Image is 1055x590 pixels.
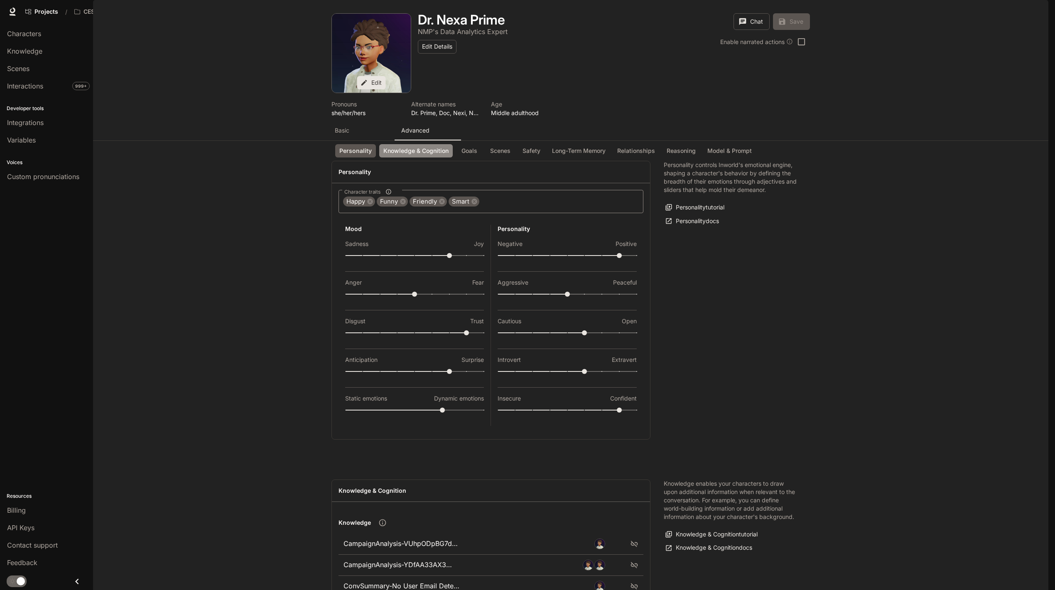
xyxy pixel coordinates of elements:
[491,108,561,117] p: Middle adulthood
[491,100,561,117] button: Open character details dialog
[345,394,387,403] p: Static emotions
[474,240,484,248] p: Joy
[343,560,455,570] p: CampaignAnalysis-YDfAA33AX33fb7yUESVR-2025-07-14
[612,356,637,364] p: Extravert
[456,144,483,158] button: Goals
[83,8,124,15] p: CES AI Demos
[491,100,561,108] p: Age
[418,12,505,28] h1: Dr. Nexa Prime
[664,214,721,228] a: Personalitydocs
[345,225,484,233] h6: Mood
[434,394,484,403] p: Dynamic emotions
[383,186,394,197] button: Character traits
[518,144,545,158] button: Safety
[449,197,479,206] div: Smart
[339,168,643,176] h4: Personality
[339,519,371,527] p: Knowledge
[377,197,401,206] span: Funny
[331,100,401,117] button: Open character details dialog
[613,278,637,287] p: Peaceful
[410,197,447,206] div: Friendly
[664,541,754,555] a: Knowledge & Cognitiondocs
[62,7,71,16] div: /
[331,108,401,117] p: she/her/hers
[498,240,523,248] p: Negative
[345,356,378,364] p: Anticipation
[616,240,637,248] p: Positive
[461,356,484,364] p: Surprise
[610,394,637,403] p: Confident
[411,108,481,117] p: Dr. Prime, Doc, Nexi, Nexa
[627,558,637,573] span: Unlink
[627,536,642,551] button: unlink
[335,126,349,135] p: Basic
[627,558,642,573] button: unlink
[418,27,508,37] button: Open character details dialog
[332,14,411,93] button: Open character avatar dialog
[613,144,659,158] button: Relationships
[595,560,605,570] img: 55f998ea-7c78-4dec-953b-d07dc8079a9e-1024.webp
[498,356,521,364] p: Introvert
[410,197,440,206] span: Friendly
[411,100,481,108] p: Alternate names
[703,144,756,158] button: Model & Prompt
[498,225,637,233] h6: Personality
[357,76,386,90] button: Edit
[345,278,362,287] p: Anger
[627,536,637,551] span: Unlink
[594,538,605,549] div: Dr. Nexa Prime
[344,188,380,195] span: Character traits
[345,317,366,325] p: Disgust
[664,201,726,214] button: Personalitytutorial
[583,560,594,570] div: Dr. Nexa Prime
[594,560,605,570] div: Nexa for BrandGenius.me
[470,317,484,325] p: Trust
[498,317,521,325] p: Cautious
[22,3,62,20] a: Go to projects
[662,144,700,158] button: Reasoning
[595,539,605,549] img: 55f998ea-7c78-4dec-953b-d07dc8079a9e-1024.webp
[498,394,521,403] p: Insecure
[418,40,456,54] button: Edit Details
[418,13,505,27] button: Open character details dialog
[331,100,401,108] p: Pronouns
[411,100,481,117] button: Open character details dialog
[335,144,376,158] button: Personality
[664,161,797,194] p: Personality controls Inworld's emotional engine, shaping a character's behavior by defining the b...
[622,317,637,325] p: Open
[345,240,368,248] p: Sadness
[664,479,797,521] p: Knowledge enables your characters to draw upon additional information when relevant to the conver...
[343,197,375,206] div: Happy
[472,278,484,287] p: Fear
[343,538,461,549] p: CampaignAnalysis-VUhpODpBG7dbBiWgcexh-2025-09-28
[332,14,411,93] div: Avatar image
[377,197,408,206] div: Funny
[449,197,473,206] span: Smart
[486,144,515,158] button: Scenes
[379,144,453,158] button: Knowledge & Cognition
[720,37,793,46] div: Enable narrated actions
[734,13,770,30] button: Chat
[583,560,593,570] img: 55f998ea-7c78-4dec-953b-d07dc8079a9e-1024.webp
[548,144,610,158] button: Long-Term Memory
[498,278,528,287] p: Aggressive
[339,487,643,495] h4: Knowledge & Cognition
[664,528,760,541] button: Knowledge & Cognitiontutorial
[401,126,429,135] p: Advanced
[343,197,368,206] span: Happy
[71,3,137,20] button: Open workspace menu
[34,8,58,15] span: Projects
[418,27,508,36] p: NMP's Data Analytics Expert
